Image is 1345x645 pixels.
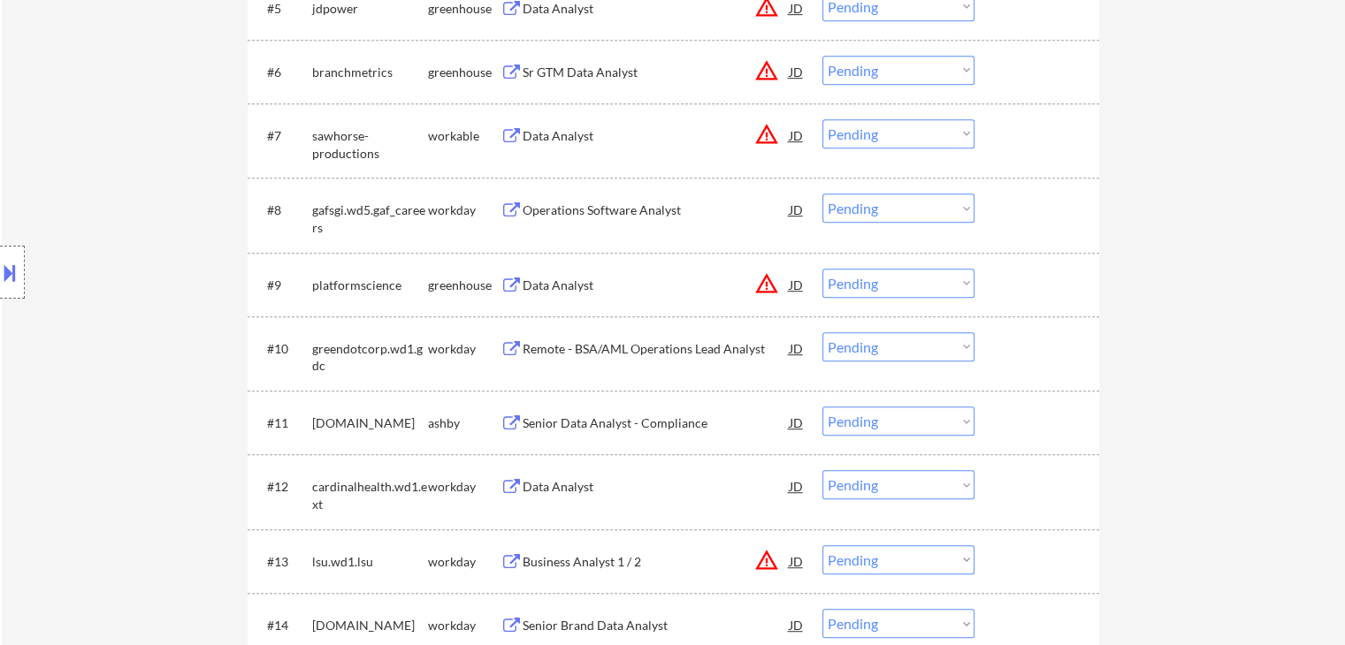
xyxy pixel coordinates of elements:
div: Data Analyst [523,277,790,294]
div: JD [788,269,806,300]
div: workday [428,553,501,571]
div: workday [428,617,501,634]
div: greenhouse [428,277,501,294]
div: greenhouse [428,64,501,81]
div: workday [428,478,501,496]
div: #13 [267,553,298,571]
div: Senior Brand Data Analyst [523,617,790,634]
div: gafsgi.wd5.gaf_careers [312,201,428,236]
div: JD [788,119,806,151]
div: Business Analyst 1 / 2 [523,553,790,571]
div: cardinalhealth.wd1.ext [312,478,428,512]
div: greendotcorp.wd1.gdc [312,340,428,375]
button: warning_amber [754,271,779,296]
div: JD [788,56,806,87]
div: #14 [267,617,298,634]
div: Data Analyst [523,127,790,145]
div: lsu.wd1.lsu [312,553,428,571]
div: workable [428,127,501,145]
button: warning_amber [754,548,779,573]
div: JD [788,406,806,438]
div: JD [788,470,806,502]
div: platformscience [312,277,428,294]
div: workday [428,340,501,358]
div: [DOMAIN_NAME] [312,414,428,432]
div: Remote - BSA/AML Operations Lead Analyst [523,340,790,358]
div: Sr GTM Data Analyst [523,64,790,81]
button: warning_amber [754,58,779,83]
div: JD [788,545,806,577]
div: Data Analyst [523,478,790,496]
div: sawhorse-productions [312,127,428,162]
div: JD [788,609,806,641]
div: JD [788,193,806,225]
div: branchmetrics [312,64,428,81]
div: Senior Data Analyst - Compliance [523,414,790,432]
div: workday [428,201,501,219]
div: [DOMAIN_NAME] [312,617,428,634]
div: Operations Software Analyst [523,201,790,219]
div: #12 [267,478,298,496]
button: warning_amber [754,122,779,147]
div: ashby [428,414,501,432]
div: JD [788,332,806,364]
div: #6 [267,64,298,81]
